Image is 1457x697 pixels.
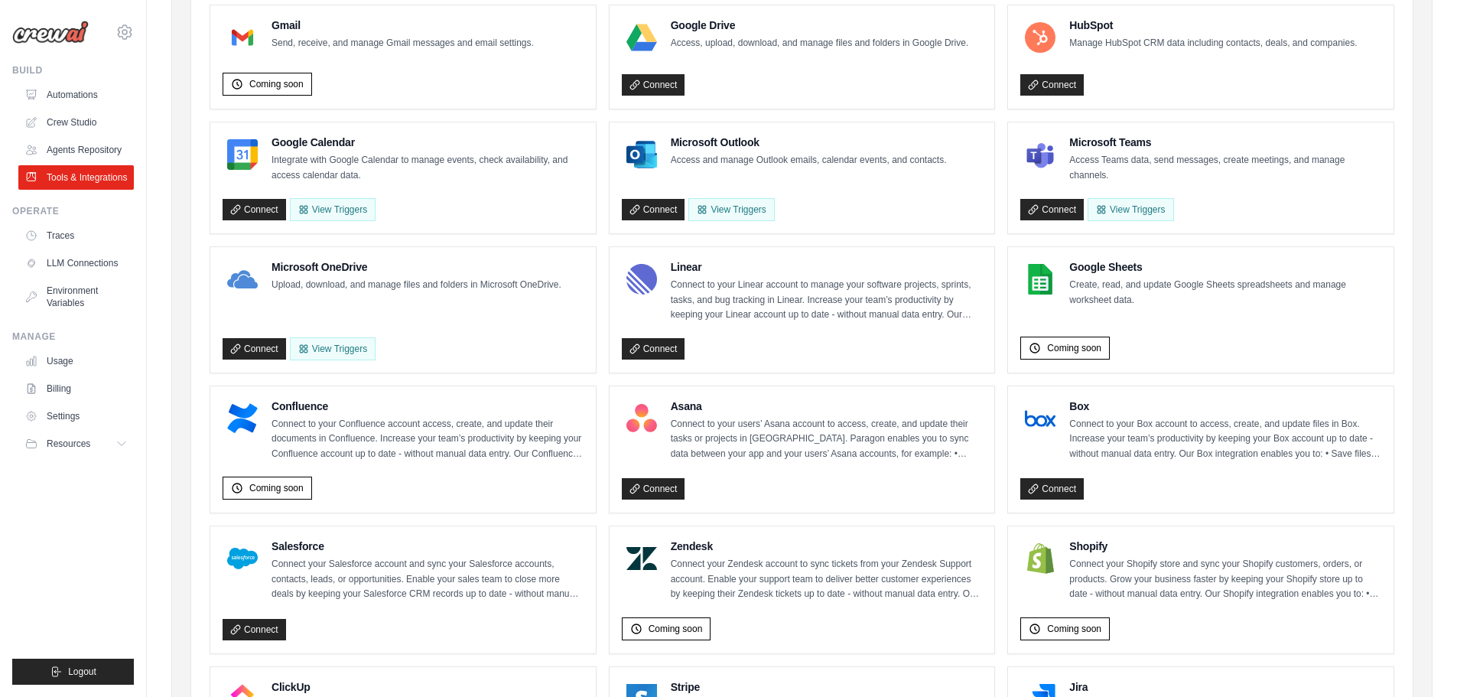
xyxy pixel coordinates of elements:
p: Connect to your Confluence account access, create, and update their documents in Confluence. Incr... [272,417,584,462]
button: Logout [12,659,134,685]
a: Settings [18,404,134,428]
img: Linear Logo [626,264,657,295]
div: Build [12,64,134,77]
a: Connect [223,199,286,220]
a: Usage [18,349,134,373]
: View Triggers [688,198,774,221]
a: Connect [1020,199,1084,220]
a: Connect [223,619,286,640]
span: Resources [47,438,90,450]
h4: HubSpot [1069,18,1357,33]
a: Connect [223,338,286,360]
img: Box Logo [1025,403,1055,434]
a: Traces [18,223,134,248]
p: Connect your Salesforce account and sync your Salesforce accounts, contacts, leads, or opportunit... [272,557,584,602]
a: LLM Connections [18,251,134,275]
span: Coming soon [1047,342,1101,354]
p: Send, receive, and manage Gmail messages and email settings. [272,36,534,51]
h4: Google Calendar [272,135,584,150]
a: Connect [622,199,685,220]
img: Salesforce Logo [227,543,258,574]
p: Access and manage Outlook emails, calendar events, and contacts. [671,153,947,168]
p: Connect your Shopify store and sync your Shopify customers, orders, or products. Grow your busine... [1069,557,1381,602]
p: Connect to your Linear account to manage your software projects, sprints, tasks, and bug tracking... [671,278,983,323]
p: Connect to your Box account to access, create, and update files in Box. Increase your team’s prod... [1069,417,1381,462]
h4: Shopify [1069,539,1381,554]
h4: Google Sheets [1069,259,1381,275]
span: Logout [68,666,96,678]
h4: Salesforce [272,539,584,554]
span: Coming soon [249,78,304,90]
h4: Jira [1069,679,1381,695]
h4: Confluence [272,399,584,414]
img: Google Drive Logo [626,22,657,53]
h4: Box [1069,399,1381,414]
img: Microsoft Teams Logo [1025,139,1055,170]
p: Connect to your users’ Asana account to access, create, and update their tasks or projects in [GE... [671,417,983,462]
: View Triggers [290,337,376,360]
img: Google Calendar Logo [227,139,258,170]
h4: Gmail [272,18,534,33]
img: Microsoft OneDrive Logo [227,264,258,295]
img: HubSpot Logo [1025,22,1055,53]
button: Resources [18,432,134,456]
div: Manage [12,331,134,343]
: View Triggers [1088,198,1173,221]
a: Billing [18,376,134,401]
a: Connect [622,74,685,96]
h4: Zendesk [671,539,983,554]
div: Operate [12,205,134,217]
img: Confluence Logo [227,403,258,434]
img: Shopify Logo [1025,543,1055,574]
p: Access Teams data, send messages, create meetings, and manage channels. [1069,153,1381,183]
h4: Microsoft Outlook [671,135,947,150]
img: Asana Logo [626,403,657,434]
img: Google Sheets Logo [1025,264,1055,295]
img: Microsoft Outlook Logo [626,139,657,170]
h4: Microsoft Teams [1069,135,1381,150]
a: Connect [1020,478,1084,500]
a: Environment Variables [18,278,134,315]
p: Access, upload, download, and manage files and folders in Google Drive. [671,36,969,51]
a: Connect [1020,74,1084,96]
p: Create, read, and update Google Sheets spreadsheets and manage worksheet data. [1069,278,1381,308]
a: Agents Repository [18,138,134,162]
h4: Microsoft OneDrive [272,259,561,275]
p: Connect your Zendesk account to sync tickets from your Zendesk Support account. Enable your suppo... [671,557,983,602]
h4: Linear [671,259,983,275]
h4: Google Drive [671,18,969,33]
span: Coming soon [1047,623,1101,635]
h4: Asana [671,399,983,414]
span: Coming soon [649,623,703,635]
a: Connect [622,478,685,500]
img: Zendesk Logo [626,543,657,574]
a: Crew Studio [18,110,134,135]
img: Gmail Logo [227,22,258,53]
a: Connect [622,338,685,360]
button: View Triggers [290,198,376,221]
h4: ClickUp [272,679,584,695]
a: Automations [18,83,134,107]
p: Manage HubSpot CRM data including contacts, deals, and companies. [1069,36,1357,51]
a: Tools & Integrations [18,165,134,190]
p: Integrate with Google Calendar to manage events, check availability, and access calendar data. [272,153,584,183]
p: Upload, download, and manage files and folders in Microsoft OneDrive. [272,278,561,293]
h4: Stripe [671,679,983,695]
img: Logo [12,21,89,44]
span: Coming soon [249,482,304,494]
